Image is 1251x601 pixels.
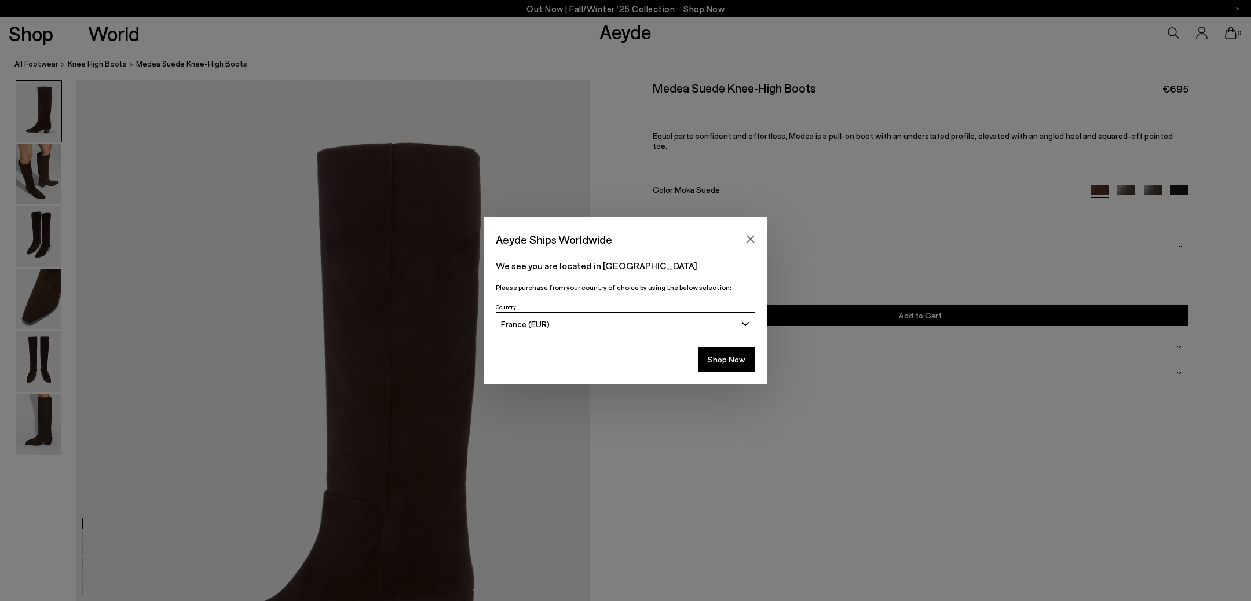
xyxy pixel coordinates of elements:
p: We see you are located in [GEOGRAPHIC_DATA] [496,259,755,273]
button: Shop Now [698,347,755,372]
span: Country [496,303,516,310]
span: France (EUR) [501,319,550,329]
button: Close [742,230,759,248]
p: Please purchase from your country of choice by using the below selection: [496,282,755,293]
span: Aeyde Ships Worldwide [496,229,612,250]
